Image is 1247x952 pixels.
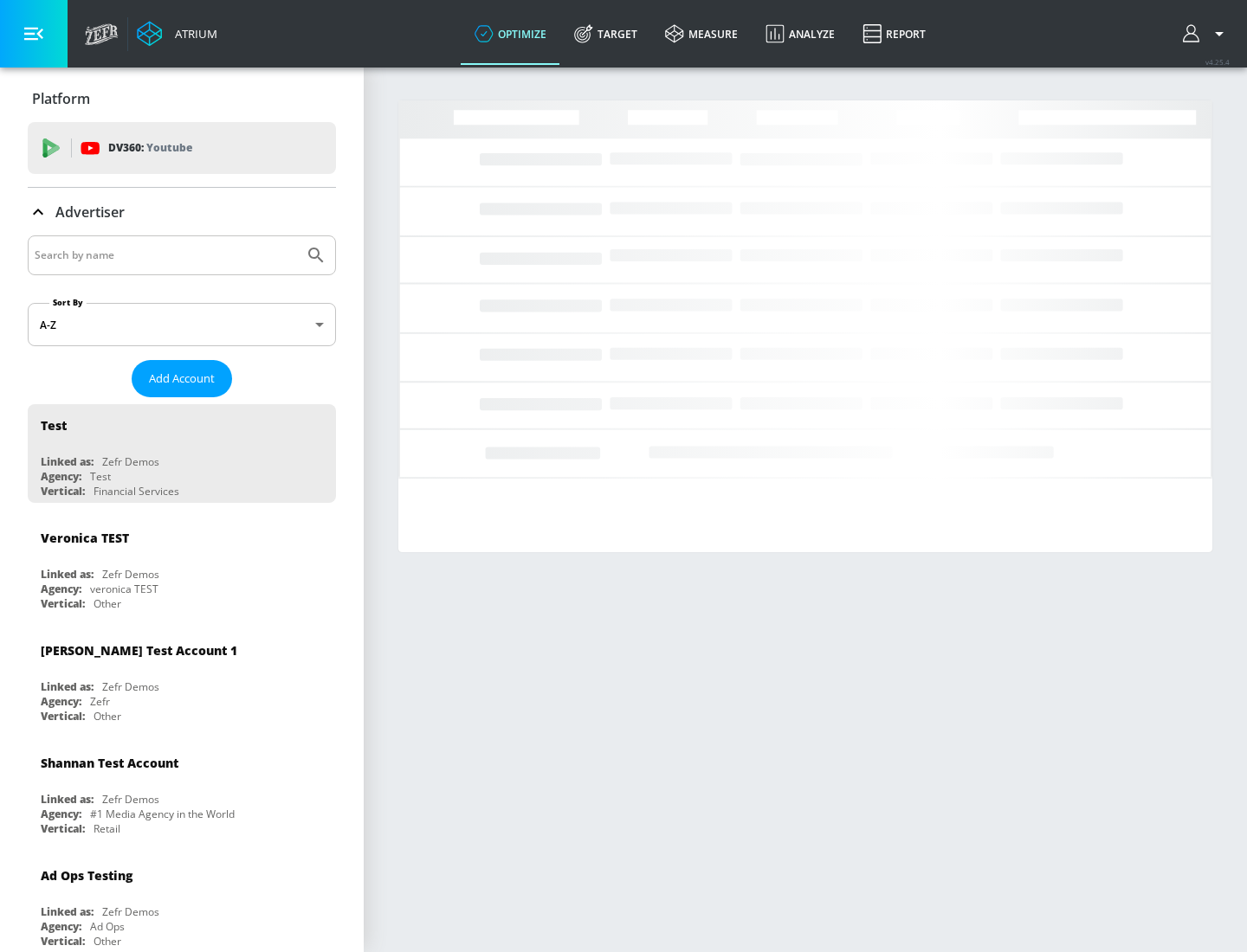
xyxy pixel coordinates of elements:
[41,417,67,434] div: Test
[90,582,158,596] div: veronica TEST
[94,934,121,949] div: Other
[461,3,560,65] a: optimize
[28,188,336,236] div: Advertiser
[55,203,125,222] p: Advertiser
[28,742,336,840] div: Shannan Test AccountLinked as:Zefr DemosAgency:#1 Media Agency in the WorldVertical:Retail
[28,404,336,503] div: TestLinked as:Zefr DemosAgency:TestVertical:Financial Services
[146,138,192,157] p: Youtube
[41,709,85,724] div: Vertical:
[41,904,94,919] div: Linked as:
[28,517,336,615] div: Veronica TESTLinked as:Zefr DemosAgency:veronica TESTVertical:Other
[168,26,217,42] div: Atrium
[41,582,81,596] div: Agency:
[41,755,178,771] div: Shannan Test Account
[28,303,336,346] div: A-Z
[41,807,81,821] div: Agency:
[102,679,159,694] div: Zefr Demos
[28,74,336,123] div: Platform
[149,369,215,389] span: Add Account
[108,138,192,158] p: DV360:
[94,709,121,724] div: Other
[35,244,297,267] input: Search by name
[41,530,129,546] div: Veronica TEST
[94,596,121,611] div: Other
[41,454,94,469] div: Linked as:
[41,867,132,884] div: Ad Ops Testing
[28,122,336,174] div: DV360: Youtube
[41,679,94,694] div: Linked as:
[41,792,94,807] div: Linked as:
[102,567,159,582] div: Zefr Demos
[137,21,217,47] a: Atrium
[90,469,111,484] div: Test
[90,919,125,934] div: Ad Ops
[41,919,81,934] div: Agency:
[90,807,235,821] div: #1 Media Agency in the World
[28,629,336,728] div: [PERSON_NAME] Test Account 1Linked as:Zefr DemosAgency:ZefrVertical:Other
[102,904,159,919] div: Zefr Demos
[41,642,237,659] div: [PERSON_NAME] Test Account 1
[41,469,81,484] div: Agency:
[102,792,159,807] div: Zefr Demos
[102,454,159,469] div: Zefr Demos
[849,3,940,65] a: Report
[651,3,752,65] a: measure
[1205,57,1230,67] span: v 4.25.4
[560,3,651,65] a: Target
[41,934,85,949] div: Vertical:
[41,567,94,582] div: Linked as:
[41,694,81,709] div: Agency:
[41,821,85,836] div: Vertical:
[752,3,849,65] a: Analyze
[94,484,179,499] div: Financial Services
[41,484,85,499] div: Vertical:
[41,596,85,611] div: Vertical:
[132,360,232,397] button: Add Account
[94,821,120,836] div: Retail
[32,89,90,108] p: Platform
[49,297,87,308] label: Sort By
[90,694,110,709] div: Zefr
